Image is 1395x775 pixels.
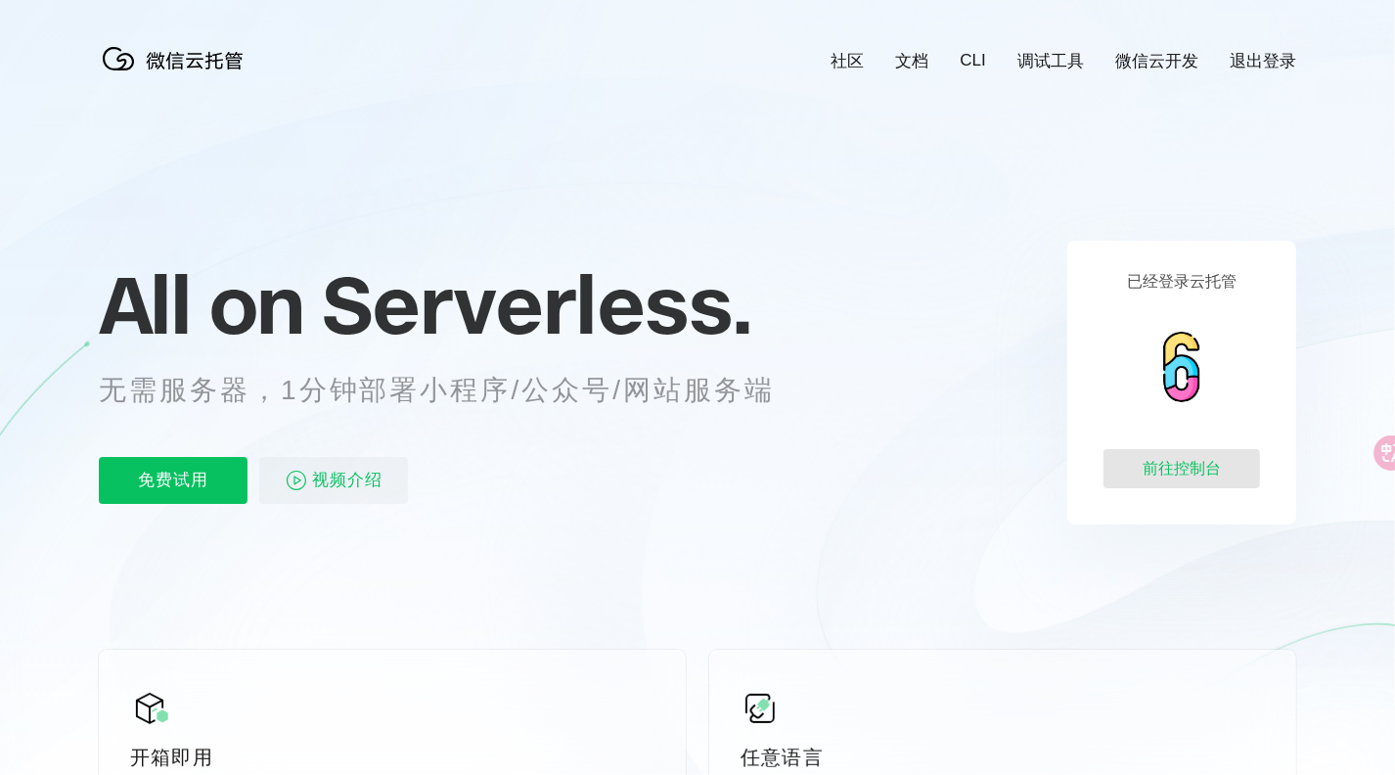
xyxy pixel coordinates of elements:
span: Serverless. [322,255,751,353]
a: 文档 [896,50,929,72]
p: 无需服务器，1分钟部署小程序/公众号/网站服务端 [99,371,811,410]
span: All on [99,255,303,353]
img: 微信云托管 [99,39,255,78]
p: 开箱即用 [130,744,654,771]
p: 免费试用 [99,457,247,504]
a: 社区 [832,50,865,72]
p: 任意语言 [741,744,1265,771]
a: CLI [961,51,986,70]
a: 微信云托管 [99,65,255,81]
img: video_play.svg [285,469,308,492]
a: 退出登录 [1230,50,1296,72]
div: 前往控制台 [1103,449,1260,488]
a: 调试工具 [1017,50,1084,72]
a: 微信云开发 [1115,50,1198,72]
span: 视频介绍 [312,457,382,504]
p: 已经登录云托管 [1127,272,1237,293]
